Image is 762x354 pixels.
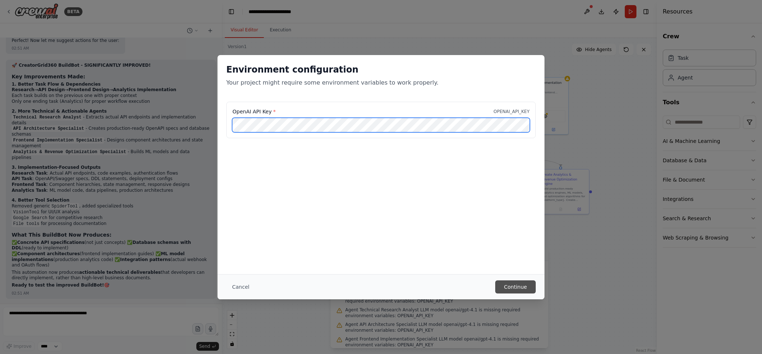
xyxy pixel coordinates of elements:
button: Continue [495,280,536,293]
p: Your project might require some environment variables to work properly. [226,78,536,87]
label: OpenAI API Key [232,108,276,115]
p: OPENAI_API_KEY [493,109,530,114]
button: Cancel [226,280,255,293]
h2: Environment configuration [226,64,536,75]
